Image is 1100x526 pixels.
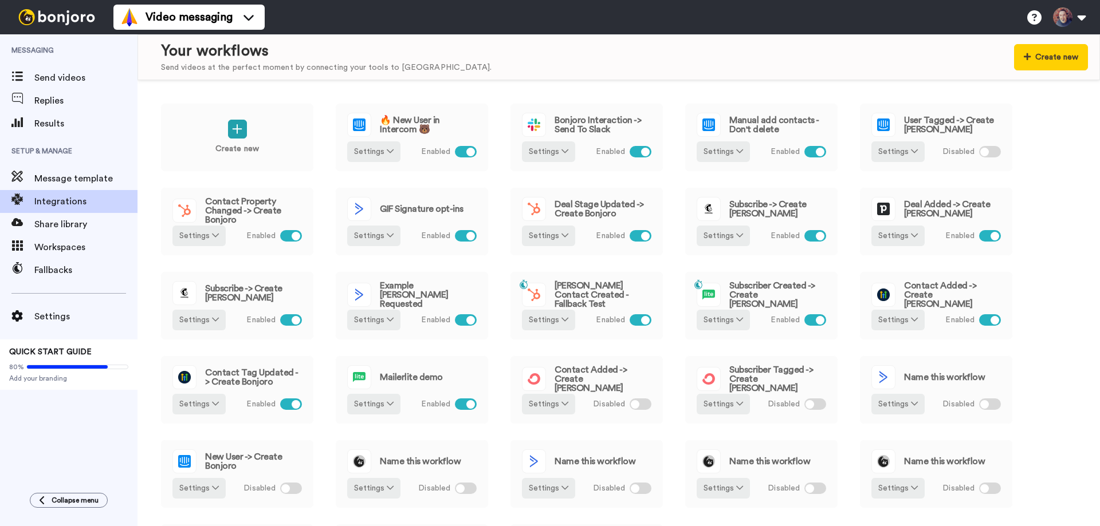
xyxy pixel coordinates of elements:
img: logo_activecampaign.svg [348,283,371,306]
img: logo_round_yellow.svg [872,450,895,473]
img: logo_mailerlite.svg [697,283,720,306]
div: Send videos at the perfect moment by connecting your tools to [GEOGRAPHIC_DATA]. [161,62,492,74]
img: logo_mailchimp.svg [697,197,720,220]
span: 🔥 New User in Intercom 🐻 [380,116,477,134]
span: Disabled [768,483,800,495]
a: New User -> Create BonjoroSettings Disabled [160,440,314,508]
img: logo_intercom.svg [348,113,371,136]
a: GIF Signature opt-insSettings Enabled [335,187,489,256]
span: Name this workflow [904,457,985,466]
span: Replies [34,94,137,108]
img: logo_slack.svg [522,113,545,136]
a: 🔥 New User in Intercom 🐻Settings Enabled [335,103,489,172]
img: logo_intercom.svg [173,450,196,473]
a: User Tagged -> Create [PERSON_NAME]Settings Disabled [859,103,1013,172]
span: Disabled [593,398,625,410]
a: Contact Tag Updated -> Create BonjoroSettings Enabled [160,355,314,424]
img: bj-logo-header-white.svg [14,9,100,25]
span: Enabled [596,146,625,158]
span: Collapse menu [52,496,99,505]
span: Results [34,117,137,130]
a: Deal Added -> Create [PERSON_NAME]Settings Enabled [859,187,1013,256]
button: Settings [522,226,575,246]
button: Settings [871,141,925,162]
img: logo_activecampaign.svg [522,450,545,473]
a: Deal Stage Updated -> Create BonjoroSettings Enabled [510,187,663,256]
span: Enabled [421,314,450,326]
span: Disabled [768,398,800,410]
span: Integrations [34,195,137,208]
a: Contact Property Changed -> Create BonjoroSettings Enabled [160,187,314,256]
button: Settings [522,394,575,414]
span: Disabled [418,483,450,495]
button: Settings [522,141,575,162]
button: Settings [697,141,750,162]
span: Subscriber Created -> Create [PERSON_NAME] [729,281,826,309]
span: Enabled [945,314,975,326]
span: Share library [34,217,137,231]
img: logo_round_yellow.svg [697,450,720,473]
span: Message template [34,172,137,185]
span: Name this workflow [380,457,461,466]
span: Deal Added -> Create [PERSON_NAME] [904,200,1001,218]
button: Settings [871,310,925,330]
span: Add your branding [9,374,128,383]
a: Contact Added -> Create [PERSON_NAME]Settings Disabled [510,355,663,424]
span: Enabled [771,230,800,242]
span: Contact Added -> Create [PERSON_NAME] [555,365,651,393]
button: Settings [871,478,925,499]
span: Name this workflow [904,373,985,382]
span: Disabled [243,483,276,495]
button: Settings [871,394,925,414]
span: Subscribe -> Create [PERSON_NAME] [205,284,302,302]
span: Enabled [771,314,800,326]
img: logo_convertkit.svg [522,367,545,390]
img: logo_activecampaign.svg [348,197,371,220]
button: Settings [347,394,400,414]
a: Mailerlite demoSettings Enabled [335,355,489,424]
span: Enabled [246,314,276,326]
button: Settings [522,478,575,499]
span: Subscriber Tagged -> Create [PERSON_NAME] [729,365,826,393]
button: Settings [172,478,226,499]
span: Enabled [421,230,450,242]
span: Settings [34,310,137,323]
img: logo_mailchimp.svg [173,282,196,304]
span: New User -> Create Bonjoro [205,452,302,470]
button: Create new [1014,44,1088,70]
a: Manual add contacts - Don't deleteSettings Enabled [685,103,838,172]
span: Video messaging [146,9,233,25]
img: logo_intercom.svg [872,113,895,136]
img: logo_activecampaign.svg [872,366,895,389]
button: Settings [697,310,750,330]
span: Enabled [596,230,625,242]
img: logo_round_yellow.svg [348,450,371,473]
button: Settings [172,226,226,246]
button: Settings [347,310,400,330]
span: Workspaces [34,240,137,254]
img: logo_gohighlevel.png [872,283,895,306]
a: Create new [160,103,314,172]
a: Subscribe -> Create [PERSON_NAME]Settings Enabled [160,271,314,340]
span: Enabled [421,146,450,158]
img: logo_hubspot.svg [522,283,545,306]
div: Your workflows [161,41,492,62]
a: [PERSON_NAME] Contact Created - Fallback TestSettings Enabled [510,271,663,340]
span: Disabled [593,483,625,495]
a: Contact Added -> Create [PERSON_NAME]Settings Enabled [859,271,1013,340]
span: Bonjoro Interaction -> Send To Slack [555,116,651,134]
span: GIF Signature opt-ins [380,204,463,213]
span: Enabled [246,398,276,410]
button: Settings [697,478,750,499]
img: logo_convertkit.svg [697,367,720,390]
a: Subscriber Created -> Create [PERSON_NAME]Settings Enabled [685,271,838,340]
a: Name this workflowSettings Disabled [335,440,489,508]
span: Send videos [34,71,137,85]
span: User Tagged -> Create [PERSON_NAME] [904,116,1001,134]
p: Create new [215,143,259,155]
a: Name this workflowSettings Disabled [685,440,838,508]
button: Settings [347,141,400,162]
a: Name this workflowSettings Disabled [859,355,1013,424]
span: 80% [9,362,24,371]
button: Settings [347,478,400,499]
